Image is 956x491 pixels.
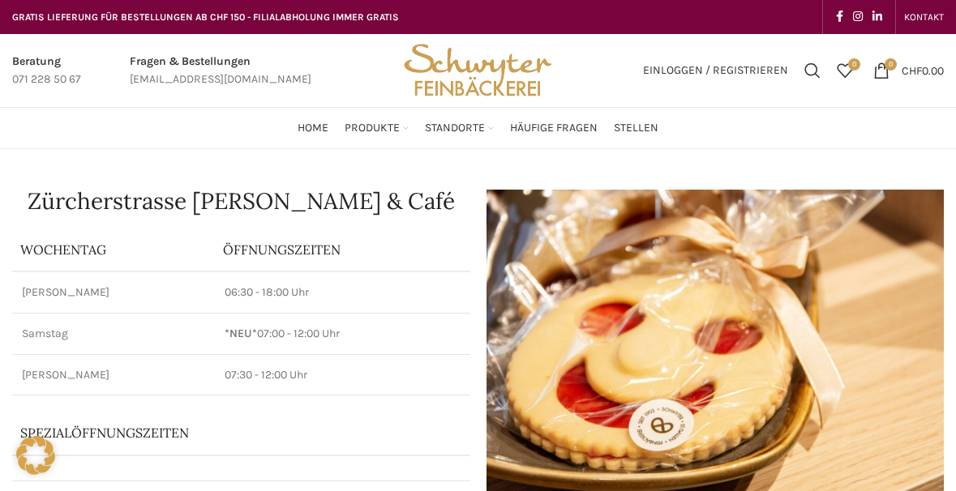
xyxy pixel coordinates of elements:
div: Secondary navigation [896,1,952,33]
span: Standorte [425,121,485,136]
a: Instagram social link [848,6,868,28]
a: Facebook social link [831,6,848,28]
p: ÖFFNUNGSZEITEN [223,241,461,258]
a: Infobox link [130,53,311,89]
p: 07:30 - 12:00 Uhr [225,367,460,383]
p: Wochentag [20,241,207,258]
h1: Zürcherstrasse [PERSON_NAME] & Café [12,190,470,212]
span: Stellen [614,121,658,136]
div: Main navigation [4,112,952,144]
a: Einloggen / Registrieren [635,54,796,87]
a: Standorte [425,112,494,144]
a: 0 [829,54,861,87]
a: Stellen [614,112,658,144]
a: Infobox link [12,53,81,89]
span: 0 [848,58,860,70]
span: GRATIS LIEFERUNG FÜR BESTELLUNGEN AB CHF 150 - FILIALABHOLUNG IMMER GRATIS [12,11,399,23]
span: Produkte [345,121,400,136]
p: Samstag [22,326,205,342]
p: 07:00 - 12:00 Uhr [225,326,460,342]
span: Einloggen / Registrieren [643,65,788,76]
p: [PERSON_NAME] [22,367,205,383]
a: Produkte [345,112,409,144]
a: Suchen [796,54,829,87]
span: CHF [902,63,922,77]
a: 0 CHF0.00 [865,54,952,87]
img: Bäckerei Schwyter [398,34,557,107]
span: KONTAKT [904,11,944,23]
span: Häufige Fragen [510,121,598,136]
p: Spezialöffnungszeiten [20,424,418,442]
a: KONTAKT [904,1,944,33]
span: 0 [885,58,897,70]
a: Linkedin social link [868,6,887,28]
a: Site logo [398,62,557,76]
p: [PERSON_NAME] [22,284,205,301]
a: Home [298,112,328,144]
div: Meine Wunschliste [829,54,861,87]
p: 06:30 - 18:00 Uhr [225,284,460,301]
a: Häufige Fragen [510,112,598,144]
bdi: 0.00 [902,63,944,77]
span: Home [298,121,328,136]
